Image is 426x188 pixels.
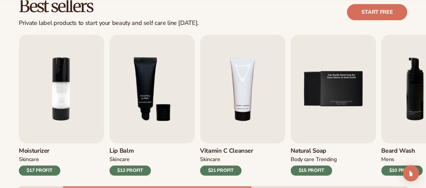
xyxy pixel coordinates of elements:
[381,147,423,155] h3: Beard Wash
[19,20,199,27] div: Private label products to start your beauty and self care line [DATE].
[109,156,129,163] div: SKINCARE
[381,156,394,163] div: mens
[19,147,60,155] h3: Moisturizer
[200,147,253,155] h3: Vitamin C Cleanser
[381,165,423,176] div: $10 PROFIT
[200,165,241,176] div: $21 PROFIT
[200,156,220,163] div: Skincare
[347,4,407,20] a: Start free
[19,165,60,176] div: $17 PROFIT
[19,156,39,163] div: SKINCARE
[19,35,104,176] a: 2 / 9
[316,156,336,163] div: TRENDING
[109,35,195,176] a: 3 / 9
[403,165,419,181] div: Open Intercom Messenger
[109,165,151,176] div: $12 PROFIT
[291,165,332,176] div: $15 PROFIT
[291,156,314,163] div: BODY Care
[109,147,151,155] h3: Lip Balm
[291,147,337,155] h3: Natural Soap
[200,35,285,176] a: 4 / 9
[291,35,376,176] a: 5 / 9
